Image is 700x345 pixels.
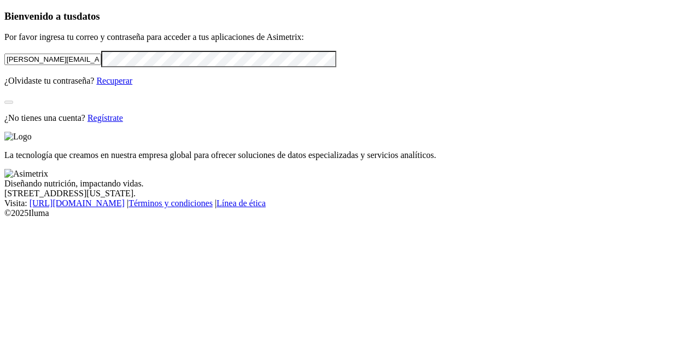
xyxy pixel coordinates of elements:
[4,113,696,123] p: ¿No tienes una cuenta?
[4,179,696,189] div: Diseñando nutrición, impactando vidas.
[4,169,48,179] img: Asimetrix
[129,198,213,208] a: Términos y condiciones
[77,10,100,22] span: datos
[96,76,132,85] a: Recuperar
[4,76,696,86] p: ¿Olvidaste tu contraseña?
[217,198,266,208] a: Línea de ética
[4,32,696,42] p: Por favor ingresa tu correo y contraseña para acceder a tus aplicaciones de Asimetrix:
[30,198,125,208] a: [URL][DOMAIN_NAME]
[4,208,696,218] div: © 2025 Iluma
[4,10,696,22] h3: Bienvenido a tus
[4,132,32,142] img: Logo
[87,113,123,122] a: Regístrate
[4,150,696,160] p: La tecnología que creamos en nuestra empresa global para ofrecer soluciones de datos especializad...
[4,189,696,198] div: [STREET_ADDRESS][US_STATE].
[4,198,696,208] div: Visita : | |
[4,54,101,65] input: Tu correo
